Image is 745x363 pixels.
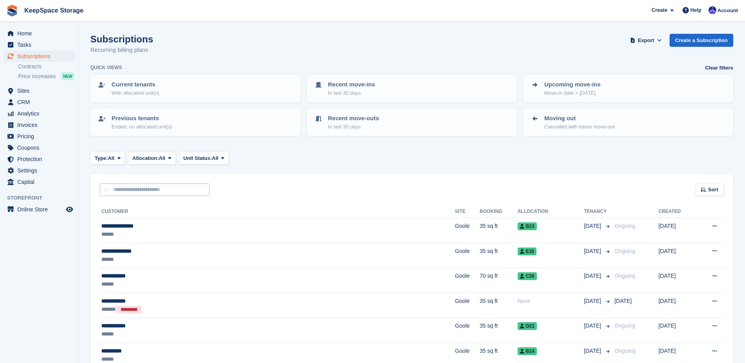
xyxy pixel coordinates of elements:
[17,85,64,96] span: Sites
[544,80,600,89] p: Upcoming move-ins
[524,75,732,101] a: Upcoming move-ins Move-in date > [DATE]
[615,248,635,254] span: Ongoing
[4,142,74,153] a: menu
[518,347,537,355] span: B14
[90,34,153,44] h1: Subscriptions
[112,123,172,131] p: Ended, no allocated unit(s)
[584,347,603,355] span: [DATE]
[659,268,696,293] td: [DATE]
[4,204,74,215] a: menu
[17,39,64,50] span: Tasks
[128,152,176,165] button: Allocation: All
[615,348,635,354] span: Ongoing
[455,268,480,293] td: Goole
[480,318,517,343] td: 35 sq ft
[544,89,600,97] p: Move-in date > [DATE]
[705,64,733,72] a: Clear filters
[584,222,603,230] span: [DATE]
[584,297,603,305] span: [DATE]
[18,73,56,80] span: Price increases
[90,46,153,55] p: Recurring billing plans
[17,176,64,187] span: Capital
[480,205,517,218] th: Booking
[638,37,654,44] span: Export
[91,109,300,135] a: Previous tenants Ended, no allocated unit(s)
[17,165,64,176] span: Settings
[652,6,667,14] span: Create
[584,247,603,255] span: [DATE]
[615,273,635,279] span: Ongoing
[91,75,300,101] a: Current tenants With allocated unit(s)
[108,154,115,162] span: All
[328,114,379,123] p: Recent move-outs
[132,154,159,162] span: Allocation:
[544,123,615,131] p: Cancelled with future move-out
[212,154,219,162] span: All
[455,243,480,268] td: Goole
[518,205,584,218] th: Allocation
[659,293,696,318] td: [DATE]
[480,268,517,293] td: 70 sq ft
[455,218,480,243] td: Goole
[4,119,74,130] a: menu
[328,80,375,89] p: Recent move-ins
[112,89,159,97] p: With allocated unit(s)
[544,114,615,123] p: Moving out
[95,154,108,162] span: Type:
[17,154,64,165] span: Protection
[4,97,74,108] a: menu
[584,272,603,280] span: [DATE]
[518,272,537,280] span: C26
[17,131,64,142] span: Pricing
[455,205,480,218] th: Site
[308,75,516,101] a: Recent move-ins In last 30 days
[100,205,455,218] th: Customer
[90,152,125,165] button: Type: All
[670,34,733,47] a: Create a Subscription
[17,28,64,39] span: Home
[615,223,635,229] span: Ongoing
[18,63,74,70] a: Contracts
[4,154,74,165] a: menu
[480,243,517,268] td: 35 sq ft
[690,6,701,14] span: Help
[65,205,74,214] a: Preview store
[6,5,18,16] img: stora-icon-8386f47178a22dfd0bd8f6a31ec36ba5ce8667c1dd55bd0f319d3a0aa187defe.svg
[659,318,696,343] td: [DATE]
[4,176,74,187] a: menu
[112,114,172,123] p: Previous tenants
[4,28,74,39] a: menu
[480,218,517,243] td: 35 sq ft
[615,298,632,304] span: [DATE]
[17,97,64,108] span: CRM
[308,109,516,135] a: Recent move-outs In last 30 days
[4,39,74,50] a: menu
[659,218,696,243] td: [DATE]
[615,323,635,329] span: Ongoing
[708,186,718,194] span: Sort
[455,318,480,343] td: Goole
[518,322,537,330] span: D21
[17,119,64,130] span: Invoices
[708,6,716,14] img: Chloe Clark
[4,85,74,96] a: menu
[17,108,64,119] span: Analytics
[179,152,229,165] button: Unit Status: All
[584,205,611,218] th: Tenancy
[4,51,74,62] a: menu
[7,194,78,202] span: Storefront
[629,34,663,47] button: Export
[455,293,480,318] td: Goole
[17,142,64,153] span: Coupons
[17,51,64,62] span: Subscriptions
[4,131,74,142] a: menu
[328,123,379,131] p: In last 30 days
[18,72,74,81] a: Price increases NEW
[183,154,212,162] span: Unit Status:
[17,204,64,215] span: Online Store
[659,205,696,218] th: Created
[112,80,159,89] p: Current tenants
[524,109,732,135] a: Moving out Cancelled with future move-out
[21,4,86,17] a: KeepSpace Storage
[159,154,165,162] span: All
